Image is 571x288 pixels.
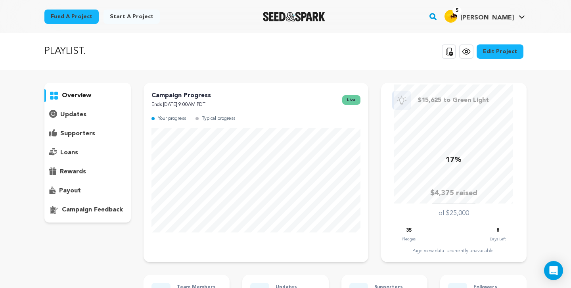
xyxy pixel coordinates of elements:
p: 17% [446,154,462,166]
p: updates [60,110,86,119]
a: Seed&Spark Homepage [263,12,325,21]
button: rewards [44,165,131,178]
img: Seed&Spark Logo Dark Mode [263,12,325,21]
div: Page view data is currently unavailable. [389,248,519,254]
p: rewards [60,167,86,177]
p: Ends [DATE] 9:00AM PDT [151,100,211,109]
button: campaign feedback [44,204,131,216]
p: payout [59,186,81,196]
p: overview [62,91,91,100]
button: overview [44,89,131,102]
span: 5 [452,7,462,15]
button: updates [44,108,131,121]
p: Campaign Progress [151,91,211,100]
img: 574b6d1e520d81d2.jpg [445,10,457,23]
p: Days Left [490,235,506,243]
a: Fund a project [44,10,99,24]
p: Pledges [402,235,416,243]
button: supporters [44,127,131,140]
span: [PERSON_NAME] [460,15,514,21]
p: of $25,000 [439,209,469,218]
a: Edit Project [477,44,523,59]
span: Taryn P.'s Profile [443,8,527,25]
a: Taryn P.'s Profile [443,8,527,23]
button: loans [44,146,131,159]
div: Taryn P.'s Profile [445,10,514,23]
p: 35 [406,226,412,235]
p: 8 [496,226,499,235]
a: Start a project [103,10,160,24]
p: PLAYLIST. [44,44,86,59]
p: loans [60,148,78,157]
span: live [342,95,360,105]
div: Open Intercom Messenger [544,261,563,280]
button: payout [44,184,131,197]
p: campaign feedback [62,205,123,215]
p: Typical progress [202,114,235,123]
p: supporters [60,129,95,138]
p: Your progress [158,114,186,123]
